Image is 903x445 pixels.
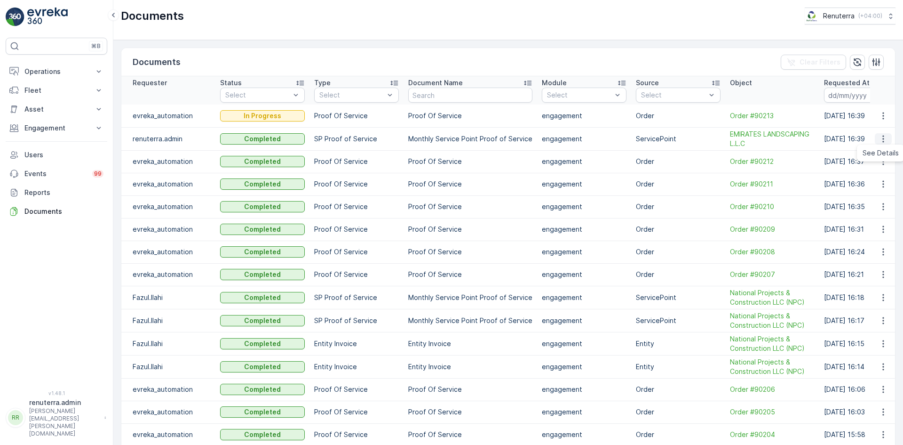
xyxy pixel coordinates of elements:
[24,86,88,95] p: Fleet
[537,195,631,218] td: engagement
[244,111,281,121] p: In Progress
[309,195,404,218] td: Proof Of Service
[537,355,631,378] td: engagement
[636,78,659,88] p: Source
[220,178,305,190] button: Completed
[220,224,305,235] button: Completed
[121,195,215,218] td: evreka_automation
[220,338,305,349] button: Completed
[24,188,103,197] p: Reports
[6,100,107,119] button: Asset
[537,378,631,401] td: engagement
[730,334,815,353] a: National Projects & Construction LLC (NPC)
[631,286,725,309] td: ServicePoint
[244,179,281,189] p: Completed
[730,357,815,376] a: National Projects & Construction LLC (NPC)
[309,105,404,127] td: Proof Of Service
[94,170,102,178] p: 99
[309,401,404,423] td: Proof Of Service
[404,195,537,218] td: Proof Of Service
[863,148,899,158] span: See Details
[6,398,107,437] button: RRrenuterra.admin[PERSON_NAME][EMAIL_ADDRESS][PERSON_NAME][DOMAIN_NAME]
[730,111,815,121] span: Order #90213
[730,407,815,417] a: Order #90205
[858,12,882,20] p: ( +04:00 )
[220,156,305,167] button: Completed
[244,225,281,234] p: Completed
[244,316,281,325] p: Completed
[6,8,24,26] img: logo
[537,173,631,195] td: engagement
[220,384,305,395] button: Completed
[631,105,725,127] td: Order
[404,105,537,127] td: Proof Of Service
[537,332,631,355] td: engagement
[244,407,281,417] p: Completed
[631,173,725,195] td: Order
[859,146,903,160] a: See Details
[309,127,404,150] td: SP Proof of Service
[121,105,215,127] td: evreka_automation
[244,362,281,372] p: Completed
[319,90,384,100] p: Select
[730,311,815,330] a: National Projects & Construction LLC (NPC)
[631,218,725,241] td: Order
[631,127,725,150] td: ServicePoint
[121,150,215,173] td: evreka_automation
[404,218,537,241] td: Proof Of Service
[730,430,815,439] span: Order #90204
[6,164,107,183] a: Events99
[404,150,537,173] td: Proof Of Service
[220,269,305,280] button: Completed
[6,119,107,138] button: Engagement
[6,183,107,202] a: Reports
[6,146,107,164] a: Users
[404,378,537,401] td: Proof Of Service
[121,263,215,286] td: evreka_automation
[91,42,101,50] p: ⌘B
[309,355,404,378] td: Entity Invoice
[404,355,537,378] td: Entity Invoice
[537,241,631,263] td: engagement
[537,263,631,286] td: engagement
[244,385,281,394] p: Completed
[133,78,167,88] p: Requester
[121,309,215,332] td: Fazul.Ilahi
[404,263,537,286] td: Proof Of Service
[220,429,305,440] button: Completed
[730,129,815,148] span: EMIRATES LANDSCAPING L.L.C
[244,270,281,279] p: Completed
[6,62,107,81] button: Operations
[309,241,404,263] td: Proof Of Service
[730,202,815,211] a: Order #90210
[24,105,88,114] p: Asset
[631,401,725,423] td: Order
[220,315,305,326] button: Completed
[537,286,631,309] td: engagement
[730,179,815,189] span: Order #90211
[309,332,404,355] td: Entity Invoice
[631,309,725,332] td: ServicePoint
[730,385,815,394] a: Order #90206
[220,110,305,121] button: In Progress
[404,332,537,355] td: Entity Invoice
[631,241,725,263] td: Order
[6,81,107,100] button: Fleet
[121,8,184,24] p: Documents
[309,173,404,195] td: Proof Of Service
[121,355,215,378] td: Fazul.Ilahi
[730,157,815,166] a: Order #90212
[631,195,725,218] td: Order
[309,286,404,309] td: SP Proof of Service
[121,241,215,263] td: evreka_automation
[408,78,463,88] p: Document Name
[641,90,706,100] p: Select
[121,378,215,401] td: evreka_automation
[309,309,404,332] td: SP Proof of Service
[220,292,305,303] button: Completed
[404,173,537,195] td: Proof Of Service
